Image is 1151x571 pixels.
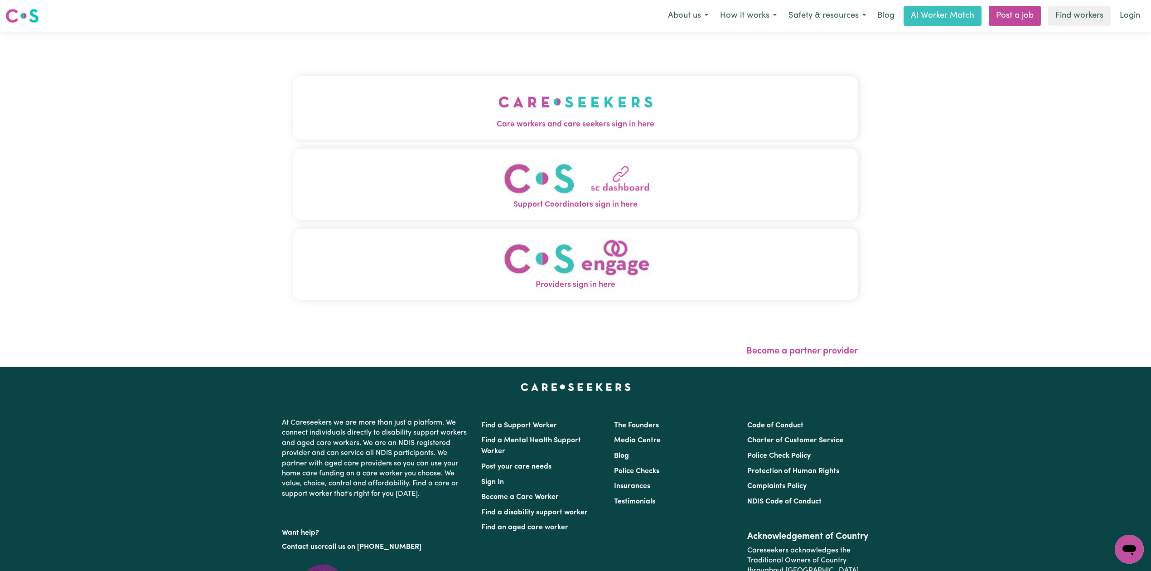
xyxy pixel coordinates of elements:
a: Protection of Human Rights [747,468,839,475]
button: Providers sign in here [293,229,858,300]
button: How it works [714,6,783,25]
p: Want help? [282,524,470,538]
a: Find a Mental Health Support Worker [481,437,581,455]
button: Care workers and care seekers sign in here [293,76,858,140]
a: Blog [872,6,900,26]
a: Police Check Policy [747,452,811,460]
a: Find workers [1048,6,1111,26]
a: Careseekers home page [521,383,631,391]
a: Become a Care Worker [481,494,559,501]
a: Sign In [481,479,504,486]
span: Providers sign in here [293,279,858,291]
a: Find an aged care worker [481,524,568,531]
button: About us [662,6,714,25]
a: AI Worker Match [904,6,982,26]
a: Complaints Policy [747,483,807,490]
a: Post your care needs [481,463,551,470]
span: Care workers and care seekers sign in here [293,119,858,131]
a: Careseekers logo [5,5,39,26]
a: Contact us [282,543,318,551]
a: Login [1114,6,1146,26]
a: Testimonials [614,498,655,505]
span: Support Coordinators sign in here [293,199,858,211]
h2: Acknowledgement of Country [747,531,869,542]
a: The Founders [614,422,659,429]
a: Find a Support Worker [481,422,557,429]
a: Charter of Customer Service [747,437,843,444]
iframe: Button to launch messaging window [1115,535,1144,564]
a: Police Checks [614,468,659,475]
a: Become a partner provider [746,347,858,356]
a: Post a job [989,6,1041,26]
a: NDIS Code of Conduct [747,498,822,505]
button: Support Coordinators sign in here [293,149,858,220]
p: At Careseekers we are more than just a platform. We connect individuals directly to disability su... [282,414,470,503]
a: Blog [614,452,629,460]
img: Careseekers logo [5,8,39,24]
a: Code of Conduct [747,422,803,429]
p: or [282,538,470,556]
button: Safety & resources [783,6,872,25]
a: Insurances [614,483,650,490]
a: call us on [PHONE_NUMBER] [324,543,421,551]
a: Media Centre [614,437,661,444]
a: Find a disability support worker [481,509,588,516]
